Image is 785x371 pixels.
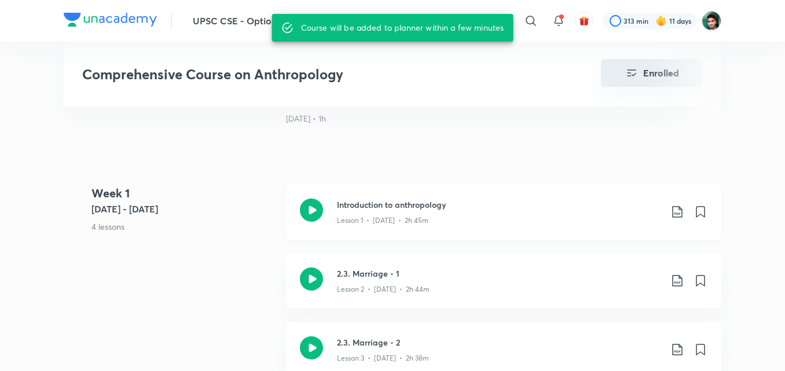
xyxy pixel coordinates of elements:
h3: Introduction to anthropology [337,199,661,211]
h3: 2.3. Marriage - 1 [337,267,661,280]
a: 2.3. Marriage - 1Lesson 2 • [DATE] • 2h 44m [286,254,721,322]
p: Lesson 2 • [DATE] • 2h 44m [337,284,430,295]
button: UPSC CSE - Optiona ... [186,9,317,32]
button: avatar [575,12,593,30]
img: streak [655,15,667,27]
h3: 2.3. Marriage - 2 [337,336,661,348]
h5: [DATE] - [DATE] [91,202,277,216]
a: Company Logo [64,13,157,30]
button: Enrolled [601,59,703,87]
p: Lesson 1 • [DATE] • 2h 45m [337,215,428,226]
img: Avinash Gupta [702,11,721,31]
h4: Week 1 [91,185,277,202]
div: 6th Jul • 1h [286,113,443,124]
img: avatar [579,16,589,26]
div: Course will be added to planner within a few minutes [301,17,504,38]
p: 4 lessons [91,221,277,233]
p: Lesson 3 • [DATE] • 2h 38m [337,353,429,363]
img: Company Logo [64,13,157,27]
a: Introduction to anthropologyLesson 1 • [DATE] • 2h 45m [286,185,721,254]
h3: Comprehensive Course on Anthropology [82,66,535,83]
